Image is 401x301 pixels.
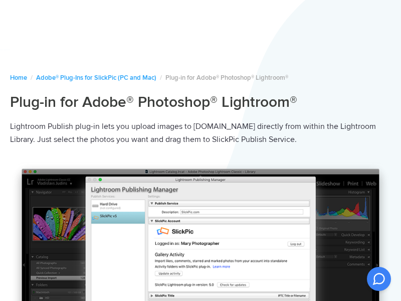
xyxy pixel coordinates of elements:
span: / [31,74,33,82]
p: Lightroom Publish plug-in lets you upload images to [DOMAIN_NAME] directly from within the Lightr... [10,120,391,146]
a: Adobe® Plug-Ins for SlickPic (PC and Mac) [36,74,156,82]
span: / [160,74,162,82]
a: Home [10,74,27,82]
h1: Plug-in for Adobe® Photoshop® Lightroom® [10,93,391,112]
span: Plug-in for Adobe® Photoshop® Lightroom® [165,74,288,82]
